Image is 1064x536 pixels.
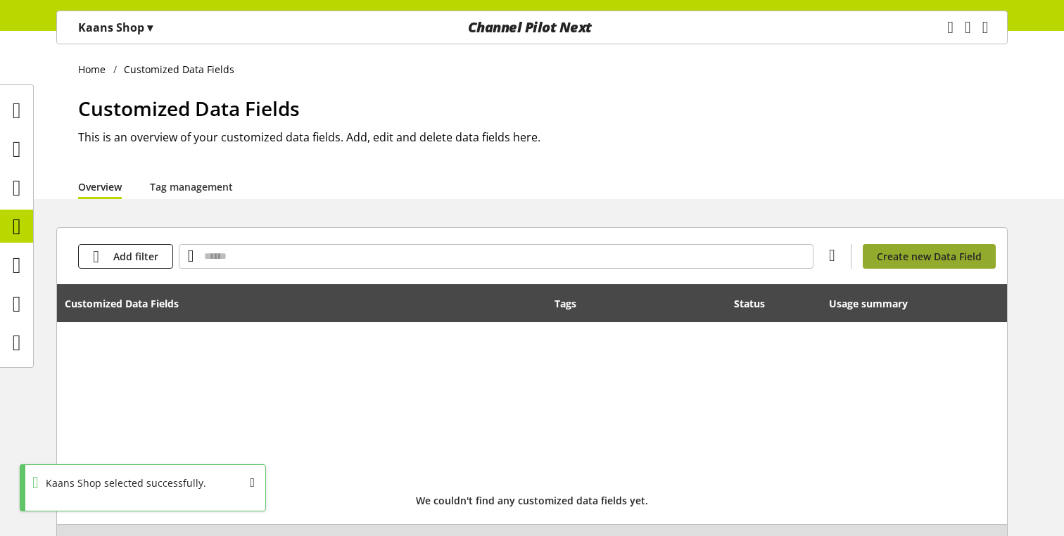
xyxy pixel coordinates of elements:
div: Kaans Shop selected successfully. [39,476,206,490]
a: Create new Data Field [863,244,996,269]
p: Kaans Shop [78,19,153,36]
a: Home [78,62,113,77]
div: Usage summary [829,296,922,311]
div: Status [734,296,779,311]
h2: This is an overview of your customized data fields. Add, edit and delete data fields here. [78,129,1008,146]
span: ▾ [147,20,153,35]
div: Customized Data Fields [65,296,193,311]
a: Overview [78,179,122,194]
nav: main navigation [56,11,1008,44]
div: Tags [555,296,576,311]
a: Tag management [150,179,233,194]
button: Add filter [78,244,173,269]
span: Customized Data Fields [78,95,300,122]
span: Create new Data Field [877,249,982,264]
span: Add filter [113,249,158,264]
div: We couldn't find any customized data fields yet. [65,482,1000,519]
